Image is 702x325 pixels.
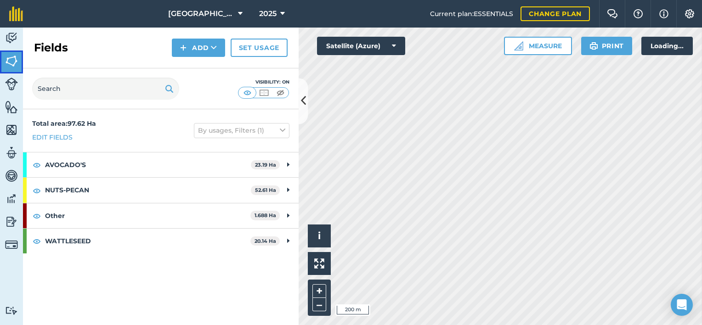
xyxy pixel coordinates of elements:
[5,31,18,45] img: svg+xml;base64,PD94bWwgdmVyc2lvbj0iMS4wIiBlbmNvZGluZz0idXRmLTgiPz4KPCEtLSBHZW5lcmF0b3I6IEFkb2JlIE...
[308,224,331,247] button: i
[255,162,276,168] strong: 23.19 Ha
[33,235,41,247] img: svg+xml;base64,PHN2ZyB4bWxucz0iaHR0cDovL3d3dy53My5vcmcvMjAwMC9zdmciIHdpZHRoPSIxOCIgaGVpZ2h0PSIyNC...
[168,8,234,19] span: [GEOGRAPHIC_DATA]
[5,146,18,160] img: svg+xml;base64,PD94bWwgdmVyc2lvbj0iMS4wIiBlbmNvZGluZz0idXRmLTgiPz4KPCEtLSBHZW5lcmF0b3I6IEFkb2JlIE...
[32,78,179,100] input: Search
[641,37,693,55] div: Loading...
[504,37,572,55] button: Measure
[32,132,73,142] a: Edit fields
[255,238,276,244] strong: 20.14 Ha
[671,294,693,316] div: Open Intercom Messenger
[430,9,513,19] span: Current plan : ESSENTIALS
[659,8,668,19] img: svg+xml;base64,PHN2ZyB4bWxucz0iaHR0cDovL3d3dy53My5vcmcvMjAwMC9zdmciIHdpZHRoPSIxNyIgaGVpZ2h0PSIxNy...
[23,229,299,253] div: WATTLESEED20.14 Ha
[45,178,251,202] strong: NUTS-PECAN
[5,238,18,251] img: svg+xml;base64,PD94bWwgdmVyc2lvbj0iMS4wIiBlbmNvZGluZz0idXRmLTgiPz4KPCEtLSBHZW5lcmF0b3I6IEFkb2JlIE...
[172,39,225,57] button: Add
[317,37,405,55] button: Satellite (Azure)
[231,39,288,57] a: Set usage
[312,298,326,311] button: –
[23,178,299,202] div: NUTS-PECAN52.61 Ha
[607,9,618,18] img: Two speech bubbles overlapping with the left bubble in the forefront
[23,152,299,177] div: AVOCADO'S23.19 Ha
[180,42,187,53] img: svg+xml;base64,PHN2ZyB4bWxucz0iaHR0cDovL3d3dy53My5vcmcvMjAwMC9zdmciIHdpZHRoPSIxNCIgaGVpZ2h0PSIyNC...
[259,8,277,19] span: 2025
[5,192,18,206] img: svg+xml;base64,PD94bWwgdmVyc2lvbj0iMS4wIiBlbmNvZGluZz0idXRmLTgiPz4KPCEtLSBHZW5lcmF0b3I6IEFkb2JlIE...
[45,203,250,228] strong: Other
[238,78,289,86] div: Visibility: On
[5,100,18,114] img: svg+xml;base64,PHN2ZyB4bWxucz0iaHR0cDovL3d3dy53My5vcmcvMjAwMC9zdmciIHdpZHRoPSI1NiIgaGVpZ2h0PSI2MC...
[514,41,523,50] img: Ruler icon
[581,37,633,55] button: Print
[5,54,18,68] img: svg+xml;base64,PHN2ZyB4bWxucz0iaHR0cDovL3d3dy53My5vcmcvMjAwMC9zdmciIHdpZHRoPSI1NiIgaGVpZ2h0PSI2MC...
[312,284,326,298] button: +
[242,88,253,97] img: svg+xml;base64,PHN2ZyB4bWxucz0iaHR0cDovL3d3dy53My5vcmcvMjAwMC9zdmciIHdpZHRoPSI1MCIgaGVpZ2h0PSI0MC...
[275,88,286,97] img: svg+xml;base64,PHN2ZyB4bWxucz0iaHR0cDovL3d3dy53My5vcmcvMjAwMC9zdmciIHdpZHRoPSI1MCIgaGVpZ2h0PSI0MC...
[23,203,299,228] div: Other1.688 Ha
[9,6,23,21] img: fieldmargin Logo
[45,152,251,177] strong: AVOCADO'S
[521,6,590,21] a: Change plan
[33,210,41,221] img: svg+xml;base64,PHN2ZyB4bWxucz0iaHR0cDovL3d3dy53My5vcmcvMjAwMC9zdmciIHdpZHRoPSIxOCIgaGVpZ2h0PSIyNC...
[32,119,96,128] strong: Total area : 97.62 Ha
[314,258,324,269] img: Four arrows, one pointing top left, one top right, one bottom right and the last bottom left
[33,185,41,196] img: svg+xml;base64,PHN2ZyB4bWxucz0iaHR0cDovL3d3dy53My5vcmcvMjAwMC9zdmciIHdpZHRoPSIxOCIgaGVpZ2h0PSIyNC...
[255,212,276,219] strong: 1.688 Ha
[194,123,289,138] button: By usages, Filters (1)
[255,187,276,193] strong: 52.61 Ha
[5,169,18,183] img: svg+xml;base64,PD94bWwgdmVyc2lvbj0iMS4wIiBlbmNvZGluZz0idXRmLTgiPz4KPCEtLSBHZW5lcmF0b3I6IEFkb2JlIE...
[5,123,18,137] img: svg+xml;base64,PHN2ZyB4bWxucz0iaHR0cDovL3d3dy53My5vcmcvMjAwMC9zdmciIHdpZHRoPSI1NiIgaGVpZ2h0PSI2MC...
[633,9,644,18] img: A question mark icon
[589,40,598,51] img: svg+xml;base64,PHN2ZyB4bWxucz0iaHR0cDovL3d3dy53My5vcmcvMjAwMC9zdmciIHdpZHRoPSIxOSIgaGVpZ2h0PSIyNC...
[5,215,18,229] img: svg+xml;base64,PD94bWwgdmVyc2lvbj0iMS4wIiBlbmNvZGluZz0idXRmLTgiPz4KPCEtLSBHZW5lcmF0b3I6IEFkb2JlIE...
[318,230,321,241] span: i
[258,88,270,97] img: svg+xml;base64,PHN2ZyB4bWxucz0iaHR0cDovL3d3dy53My5vcmcvMjAwMC9zdmciIHdpZHRoPSI1MCIgaGVpZ2h0PSI0MC...
[5,78,18,90] img: svg+xml;base64,PD94bWwgdmVyc2lvbj0iMS4wIiBlbmNvZGluZz0idXRmLTgiPz4KPCEtLSBHZW5lcmF0b3I6IEFkb2JlIE...
[684,9,695,18] img: A cog icon
[45,229,250,253] strong: WATTLESEED
[34,40,68,55] h2: Fields
[165,83,174,94] img: svg+xml;base64,PHN2ZyB4bWxucz0iaHR0cDovL3d3dy53My5vcmcvMjAwMC9zdmciIHdpZHRoPSIxOSIgaGVpZ2h0PSIyNC...
[33,159,41,170] img: svg+xml;base64,PHN2ZyB4bWxucz0iaHR0cDovL3d3dy53My5vcmcvMjAwMC9zdmciIHdpZHRoPSIxOCIgaGVpZ2h0PSIyNC...
[5,306,18,315] img: svg+xml;base64,PD94bWwgdmVyc2lvbj0iMS4wIiBlbmNvZGluZz0idXRmLTgiPz4KPCEtLSBHZW5lcmF0b3I6IEFkb2JlIE...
